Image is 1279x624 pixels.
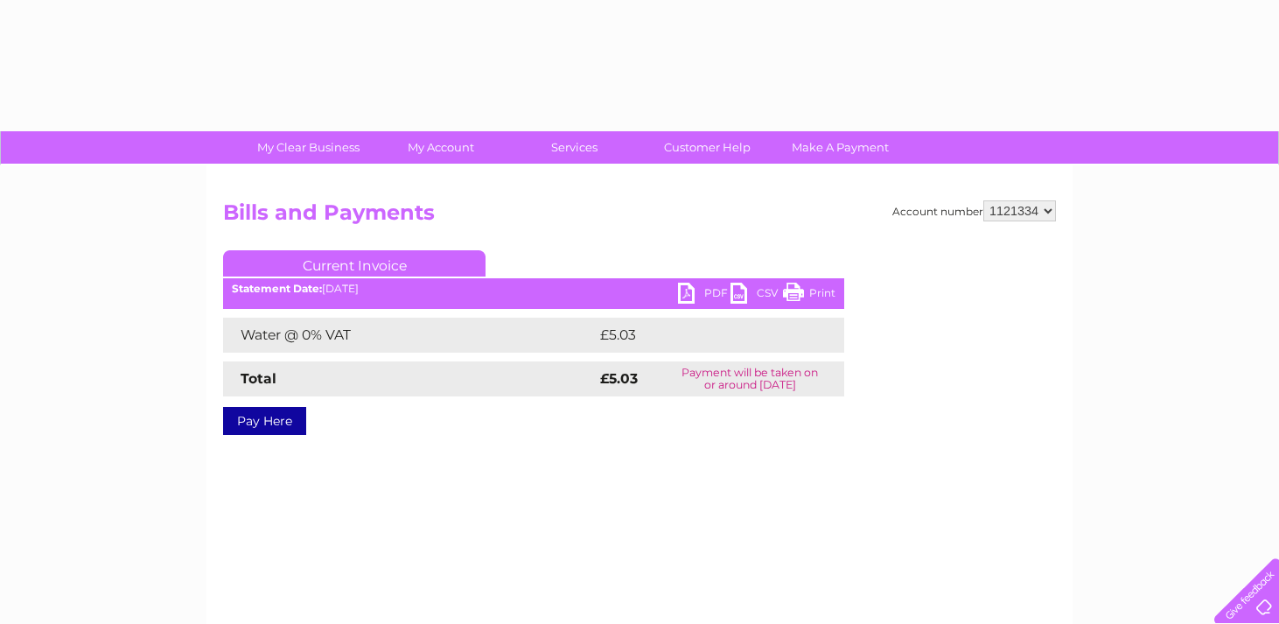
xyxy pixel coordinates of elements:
strong: £5.03 [600,370,638,387]
a: Current Invoice [223,250,486,277]
h2: Bills and Payments [223,200,1056,234]
div: Account number [892,200,1056,221]
a: Services [502,131,646,164]
td: Water @ 0% VAT [223,318,596,353]
td: £5.03 [596,318,803,353]
strong: Total [241,370,276,387]
a: Make A Payment [768,131,912,164]
b: Statement Date: [232,282,322,295]
div: [DATE] [223,283,844,295]
a: Pay Here [223,407,306,435]
a: Customer Help [635,131,779,164]
a: My Account [369,131,514,164]
a: PDF [678,283,730,308]
a: My Clear Business [236,131,381,164]
td: Payment will be taken on or around [DATE] [656,361,844,396]
a: Print [783,283,835,308]
a: CSV [730,283,783,308]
